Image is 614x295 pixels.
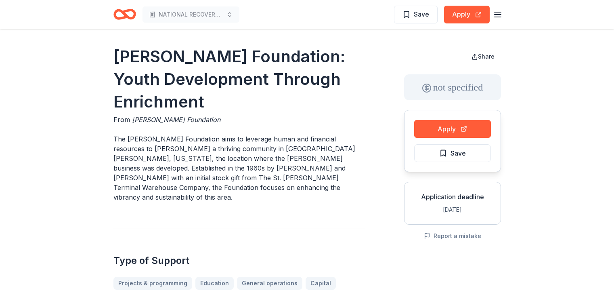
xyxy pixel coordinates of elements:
h2: Type of Support [113,254,365,267]
span: [PERSON_NAME] Foundation [132,116,220,124]
span: NATIONAL RECOVERY MONTH BUBBLE BLAST [159,10,223,19]
a: Education [195,277,234,290]
button: Report a mistake [424,231,481,241]
span: Save [414,9,429,19]
button: Apply [414,120,491,138]
button: Save [394,6,438,23]
button: NATIONAL RECOVERY MONTH BUBBLE BLAST [142,6,239,23]
a: Capital [306,277,336,290]
a: General operations [237,277,302,290]
button: Apply [444,6,490,23]
h1: [PERSON_NAME] Foundation: Youth Development Through Enrichment [113,45,365,113]
p: The [PERSON_NAME] Foundation aims to leverage human and financial resources to [PERSON_NAME] a th... [113,134,365,202]
a: Home [113,5,136,24]
button: Save [414,144,491,162]
span: Save [451,148,466,158]
div: Application deadline [411,192,494,202]
span: Share [478,53,495,60]
div: From [113,115,365,124]
div: not specified [404,74,501,100]
button: Share [465,48,501,65]
div: [DATE] [411,205,494,215]
a: Projects & programming [113,277,192,290]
